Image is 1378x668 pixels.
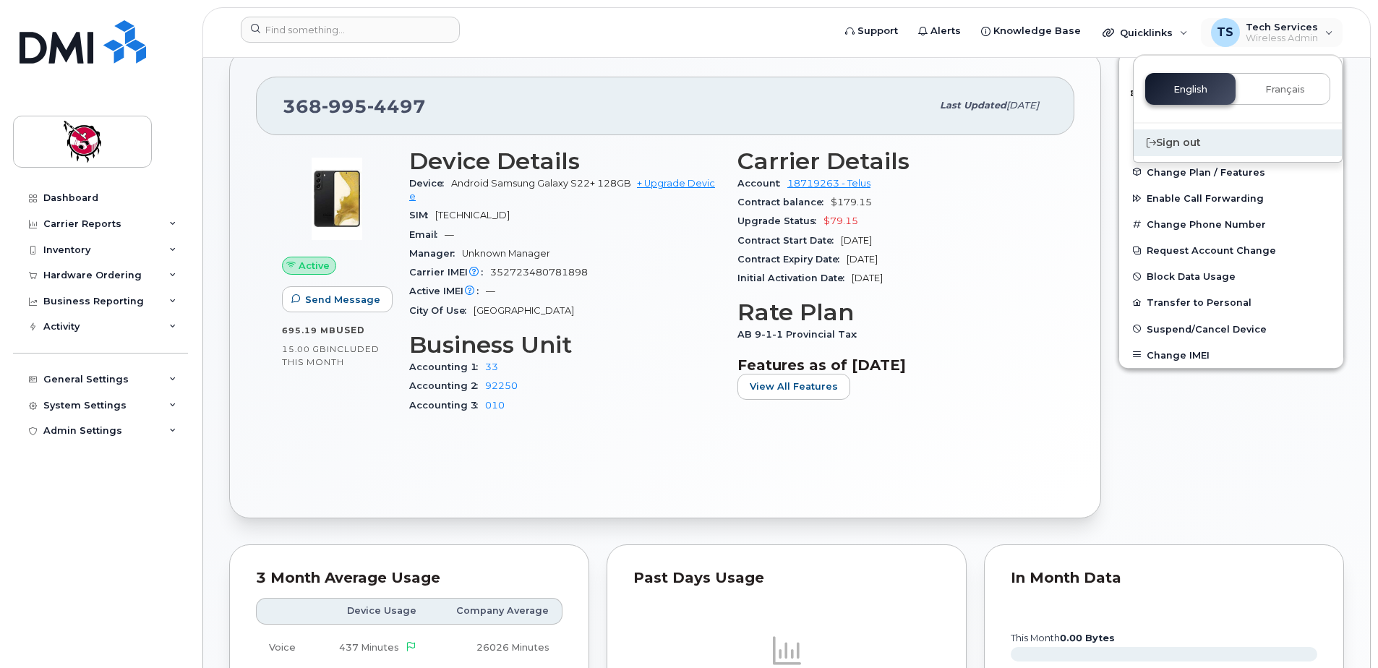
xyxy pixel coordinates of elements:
[474,305,574,316] span: [GEOGRAPHIC_DATA]
[787,178,870,189] a: 18719263 - Telus
[835,17,908,46] a: Support
[737,329,864,340] span: AB 9-1-1 Provincial Tax
[1147,193,1264,204] span: Enable Call Forwarding
[930,24,961,38] span: Alerts
[409,148,720,174] h3: Device Details
[737,254,847,265] span: Contract Expiry Date
[1006,100,1039,111] span: [DATE]
[1119,289,1343,315] button: Transfer to Personal
[1147,166,1265,177] span: Change Plan / Features
[908,17,971,46] a: Alerts
[241,17,460,43] input: Find something...
[486,286,495,296] span: —
[737,299,1048,325] h3: Rate Plan
[409,229,445,240] span: Email
[1119,77,1343,107] button: Add Roaming Package
[852,273,883,283] span: [DATE]
[857,24,898,38] span: Support
[409,305,474,316] span: City Of Use
[283,95,426,117] span: 368
[737,374,850,400] button: View All Features
[823,215,858,226] span: $79.15
[409,178,451,189] span: Device
[409,380,485,391] span: Accounting 2
[256,571,562,586] div: 3 Month Average Usage
[1147,323,1267,334] span: Suspend/Cancel Device
[409,361,485,372] span: Accounting 1
[971,17,1091,46] a: Knowledge Base
[409,210,435,220] span: SIM
[1265,84,1305,95] span: Français
[485,380,518,391] a: 92250
[1119,159,1343,185] button: Change Plan / Features
[314,598,429,624] th: Device Usage
[339,642,399,653] span: 437 Minutes
[737,215,823,226] span: Upgrade Status
[737,356,1048,374] h3: Features as of [DATE]
[993,24,1081,38] span: Knowledge Base
[462,248,550,259] span: Unknown Manager
[409,267,490,278] span: Carrier IMEI
[1120,27,1173,38] span: Quicklinks
[429,598,562,624] th: Company Average
[1119,133,1343,159] button: Change SIM Card
[1201,18,1343,47] div: Tech Services
[737,148,1048,174] h3: Carrier Details
[336,325,365,335] span: used
[1119,263,1343,289] button: Block Data Usage
[409,400,485,411] span: Accounting 3
[282,344,327,354] span: 15.00 GB
[409,248,462,259] span: Manager
[299,259,330,273] span: Active
[409,332,720,358] h3: Business Unit
[737,178,787,189] span: Account
[1131,87,1262,101] span: Add Roaming Package
[1011,571,1317,586] div: In Month Data
[940,100,1006,111] span: Last updated
[322,95,367,117] span: 995
[282,325,336,335] span: 695.19 MB
[831,197,872,207] span: $179.15
[451,178,631,189] span: Android Samsung Galaxy S22+ 128GB
[409,286,486,296] span: Active IMEI
[445,229,454,240] span: —
[490,267,588,278] span: 352723480781898
[847,254,878,265] span: [DATE]
[282,286,393,312] button: Send Message
[1246,33,1318,44] span: Wireless Admin
[1246,21,1318,33] span: Tech Services
[1119,185,1343,211] button: Enable Call Forwarding
[841,235,872,246] span: [DATE]
[1119,237,1343,263] button: Request Account Change
[737,197,831,207] span: Contract balance
[305,293,380,307] span: Send Message
[1119,107,1343,133] button: Reset Voicemail
[294,155,380,242] img: image20231002-4137094-10dpw3d.jpeg
[485,400,505,411] a: 010
[1060,633,1115,643] tspan: 0.00 Bytes
[1092,18,1198,47] div: Quicklinks
[737,235,841,246] span: Contract Start Date
[1119,51,1343,77] a: Edit Device / Employee
[737,273,852,283] span: Initial Activation Date
[485,361,498,372] a: 33
[435,210,510,220] span: [TECHNICAL_ID]
[1315,605,1367,657] iframe: Messenger Launcher
[1119,342,1343,368] button: Change IMEI
[282,343,380,367] span: included this month
[1134,129,1342,156] div: Sign out
[750,380,838,393] span: View All Features
[1119,211,1343,237] button: Change Phone Number
[1217,24,1233,41] span: TS
[1119,316,1343,342] button: Suspend/Cancel Device
[633,571,940,586] div: Past Days Usage
[1010,633,1115,643] text: this month
[367,95,426,117] span: 4497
